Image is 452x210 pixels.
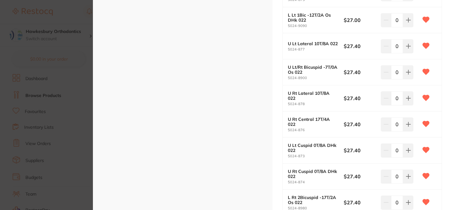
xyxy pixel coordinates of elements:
[344,121,377,128] b: $27.40
[288,169,338,179] b: U Rt Cuspid 0T/8A DHk 022
[344,69,377,76] b: $27.40
[288,24,344,28] small: 5024-9090
[288,13,338,23] b: L Lt 1Bic -12T/2A Os DHk 022
[288,195,338,205] b: L Rt 2Bicuspid -17T/2A Os 022
[288,76,344,80] small: 5024-8900
[344,17,377,24] b: $27.00
[344,199,377,206] b: $27.40
[288,102,344,106] small: 5024-878
[288,65,338,75] b: U Lt/Rt Bicuspid -7T/0A Os 022
[288,41,338,46] b: U Lt Lateral 10T/8A 022
[288,143,338,153] b: U Lt Cuspid 0T/8A DHk 022
[288,47,344,51] small: 5024-877
[288,117,338,127] b: U Rt Central 17T/4A 022
[344,95,377,102] b: $27.40
[288,154,344,158] small: 5024-873
[344,173,377,180] b: $27.40
[344,147,377,154] b: $27.40
[288,128,344,132] small: 5024-876
[344,43,377,50] b: $27.40
[288,180,344,184] small: 5024-874
[288,91,338,101] b: U Rt Lateral 10T/8A 022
